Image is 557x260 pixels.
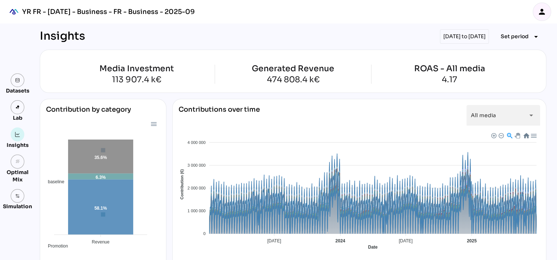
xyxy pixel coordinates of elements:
span: All media [471,112,496,119]
tspan: 0 [203,231,205,236]
div: mediaROI [6,4,22,20]
i: grain [15,159,20,164]
span: baseline [42,179,64,184]
img: lab.svg [15,105,20,110]
tspan: 2 000 000 [187,186,205,190]
div: Insights [7,141,29,149]
text: Date [368,245,378,250]
div: Media Investment [59,65,215,73]
div: YR FR - [DATE] - Business - FR - Business - 2025-09 [22,7,195,16]
div: Panning [515,133,519,137]
span: Set period [501,32,529,41]
div: 474 808.4 k€ [252,76,334,84]
span: Promotion [42,243,68,249]
tspan: Revenue [92,239,109,245]
div: Zoom In [491,133,496,138]
tspan: [DATE] [267,238,281,243]
div: Contribution by category [46,105,160,120]
i: arrow_drop_down [532,32,540,41]
img: settings.svg [15,194,20,199]
div: Datasets [6,87,29,94]
tspan: [DATE] [399,238,413,243]
tspan: 1 000 000 [187,209,205,213]
tspan: 4 000 000 [187,140,205,145]
div: Insights [40,29,85,44]
div: Optimal Mix [3,169,32,183]
div: Contributions over time [179,105,260,126]
div: Menu [530,132,536,138]
div: Reset Zoom [523,132,529,138]
text: Contribution (€) [180,169,184,199]
div: Menu [150,120,156,127]
img: data.svg [15,78,20,83]
div: ROAS - All media [414,65,485,73]
div: 113 907.4 k€ [59,76,215,84]
div: Simulation [3,203,32,210]
div: [DATE] to [DATE] [440,29,489,44]
div: Selection Zoom [506,132,512,138]
div: Zoom Out [498,133,503,138]
button: Expand "Set period" [495,30,546,43]
img: graph.svg [15,132,20,137]
tspan: 2025 [467,238,477,243]
div: Lab [10,114,26,122]
i: arrow_drop_down [527,111,536,120]
i: person [537,7,546,16]
tspan: 3 000 000 [187,163,205,167]
div: 4.17 [414,76,485,84]
div: Generated Revenue [252,65,334,73]
tspan: 2024 [335,238,345,243]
